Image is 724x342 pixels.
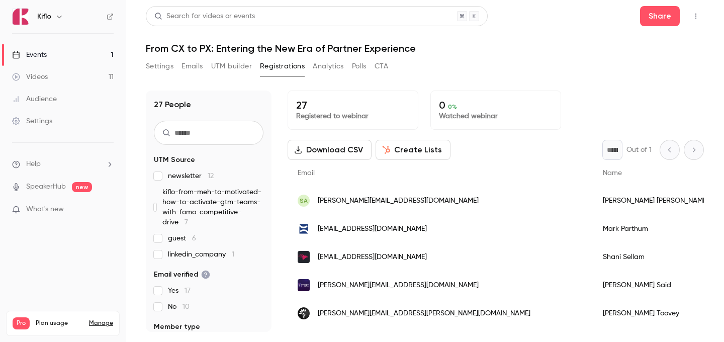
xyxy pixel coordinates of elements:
div: Search for videos or events [154,11,255,22]
button: CTA [375,58,388,74]
p: 27 [296,99,410,111]
button: Settings [146,58,173,74]
span: Help [26,159,41,169]
span: 7 [185,219,188,226]
span: Yes [168,286,191,296]
span: [PERSON_NAME][EMAIL_ADDRESS][DOMAIN_NAME] [318,280,479,291]
div: Audience [12,94,57,104]
a: SpeakerHub [26,182,66,192]
h6: Kiflo [37,12,51,22]
span: new [72,182,92,192]
button: Create Lists [376,140,450,160]
span: guest [168,233,196,243]
div: [PERSON_NAME] Toovey [593,299,718,327]
span: 12 [208,173,214,180]
div: Shani Sellam [593,243,718,271]
span: 17 [185,287,191,294]
p: Watched webinar [439,111,553,121]
span: 6 [192,235,196,242]
img: ripeglobal.com [298,307,310,319]
button: Polls [352,58,367,74]
li: help-dropdown-opener [12,159,114,169]
img: cyberx.world [298,279,310,291]
span: Member type [154,322,200,332]
span: [PERSON_NAME][EMAIL_ADDRESS][PERSON_NAME][DOMAIN_NAME] [318,308,530,319]
span: 0 % [448,103,457,110]
img: accela.com [298,223,310,235]
span: 10 [183,303,190,310]
div: Videos [12,72,48,82]
div: Events [12,50,47,60]
span: UTM Source [154,155,195,165]
p: Registered to webinar [296,111,410,121]
span: What's new [26,204,64,215]
div: [PERSON_NAME] Said [593,271,718,299]
span: Name [603,169,622,177]
span: 1 [232,251,234,258]
span: Plan usage [36,319,83,327]
img: Kiflo [13,9,29,25]
h1: 27 People [154,99,191,111]
span: Email verified [154,270,210,280]
span: [EMAIL_ADDRESS][DOMAIN_NAME] [318,252,427,263]
div: [PERSON_NAME] [PERSON_NAME] [593,187,718,215]
span: Email [298,169,315,177]
div: Settings [12,116,52,126]
span: SA [300,196,308,205]
h1: From CX to PX: Entering the New Era of Partner Experience [146,42,704,54]
button: UTM builder [211,58,252,74]
span: newsletter [168,171,214,181]
button: Share [640,6,680,26]
button: Download CSV [288,140,372,160]
span: [EMAIL_ADDRESS][DOMAIN_NAME] [318,224,427,234]
a: Manage [89,319,113,327]
button: Registrations [260,58,305,74]
div: Mark Parthum [593,215,718,243]
button: Analytics [313,58,344,74]
span: kiflo-from-meh-to-motivated-how-to-activate-gtm-teams-with-fomo-competitive-drive [162,187,263,227]
button: Emails [182,58,203,74]
span: [PERSON_NAME][EMAIL_ADDRESS][DOMAIN_NAME] [318,196,479,206]
p: 0 [439,99,553,111]
span: Pro [13,317,30,329]
span: No [168,302,190,312]
img: ravendb.net [298,251,310,263]
iframe: Noticeable Trigger [102,205,114,214]
p: Out of 1 [626,145,652,155]
span: linkedin_company [168,249,234,260]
